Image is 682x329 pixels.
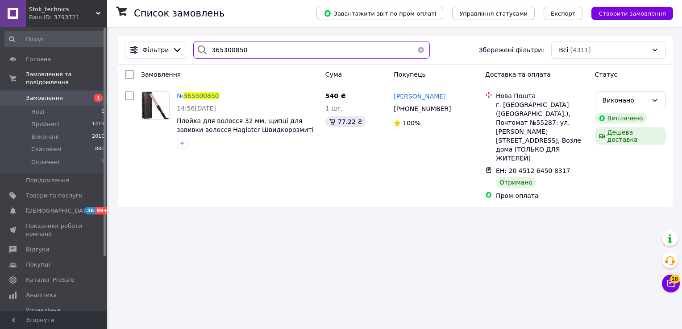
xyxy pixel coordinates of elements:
[324,9,436,17] span: Завантажити звіт по пром-оплаті
[183,92,219,99] span: 365300850
[177,117,314,142] a: Плойка для волосся 32 мм, щипці для завивки волосся Haglater Швидкорозмиті щипці для завивки воло...
[325,105,343,112] span: 1 шт.
[92,120,104,128] span: 1419
[177,105,216,112] span: 14:56[DATE]
[95,207,110,214] span: 99+
[26,222,83,238] span: Показники роботи компанії
[670,275,680,284] span: 16
[496,100,588,163] div: г. [GEOGRAPHIC_DATA] ([GEOGRAPHIC_DATA].), Почтомат №55287: ул. [PERSON_NAME][STREET_ADDRESS], Во...
[394,71,425,78] span: Покупець
[134,8,225,19] h1: Список замовлень
[177,92,183,99] span: №
[496,191,588,200] div: Пром-оплата
[544,7,583,20] button: Експорт
[325,71,342,78] span: Cума
[94,94,103,102] span: 1
[325,92,346,99] span: 540 ₴
[141,71,181,78] span: Замовлення
[26,55,51,63] span: Головна
[412,41,430,59] button: Очистить
[595,71,618,78] span: Статус
[92,133,104,141] span: 2010
[26,261,50,269] span: Покупці
[31,158,59,166] span: Оплачені
[559,45,568,54] span: Всі
[599,10,666,17] span: Створити замовлення
[31,133,59,141] span: Виконані
[394,92,445,101] a: [PERSON_NAME]
[95,145,104,153] span: 880
[31,145,62,153] span: Скасовані
[595,127,666,145] div: Дешева доставка
[496,167,570,174] span: ЕН: 20 4512 6450 8317
[26,192,83,200] span: Товари та послуги
[85,207,95,214] span: 36
[316,7,443,20] button: Завантажити звіт по пром-оплаті
[496,91,588,100] div: Нова Пошта
[193,41,430,59] input: Пошук за номером замовлення, ПІБ покупця, номером телефону, Email, номером накладної
[392,103,453,115] div: [PHONE_NUMBER]
[141,91,170,120] a: Фото товару
[142,92,169,119] img: Фото товару
[26,70,107,86] span: Замовлення та повідомлення
[459,10,528,17] span: Управління статусами
[479,45,544,54] span: Збережені фільтри:
[101,108,104,116] span: 1
[325,116,366,127] div: 77.22 ₴
[403,119,420,127] span: 100%
[142,45,169,54] span: Фільтри
[485,71,551,78] span: Доставка та оплата
[101,158,104,166] span: 1
[31,120,59,128] span: Прийняті
[551,10,576,17] span: Експорт
[582,9,673,16] a: Створити замовлення
[26,177,69,185] span: Повідомлення
[662,275,680,292] button: Чат з покупцем16
[26,291,57,299] span: Аналітика
[26,94,63,102] span: Замовлення
[4,31,105,47] input: Пошук
[29,13,107,21] div: Ваш ID: 3793721
[26,207,92,215] span: [DEMOGRAPHIC_DATA]
[29,5,96,13] span: Stok_technics
[595,113,647,123] div: Виплачено
[26,246,49,254] span: Відгуки
[31,108,44,116] span: Нові
[177,92,219,99] a: №365300850
[452,7,535,20] button: Управління статусами
[26,276,74,284] span: Каталог ProSale
[496,177,536,188] div: Отримано
[603,95,648,105] div: Виконано
[26,306,83,322] span: Управління сайтом
[591,7,673,20] button: Створити замовлення
[570,46,591,53] span: (4311)
[394,93,445,100] span: [PERSON_NAME]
